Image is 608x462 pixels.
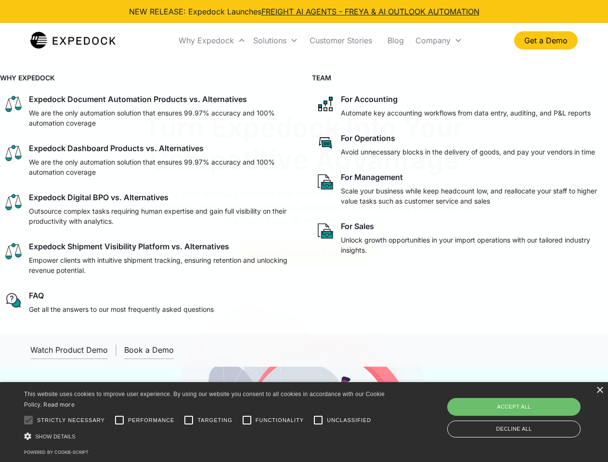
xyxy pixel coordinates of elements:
div: Show details [24,431,388,441]
p: We are the only automation solution that ensures 99.97% accuracy and 100% automation coverage [29,108,293,128]
div: Company [415,36,451,45]
div: Why Expedock [175,24,249,57]
img: regular chat bubble icon [4,291,23,310]
span: Unclassified [327,416,371,424]
iframe: Chat Widget [448,358,608,462]
p: Outsource complex tasks requiring human expertise and gain full visibility on their productivity ... [29,206,293,226]
div: Expedock Dashboard Products vs. Alternatives [29,143,204,153]
div: Company [412,24,466,57]
a: open lightbox [30,341,108,359]
a: Customer Stories [302,24,380,57]
a: Powered by cookie-script [24,449,89,455]
div: Why Expedock [179,36,234,45]
div: Expedock Shipment Visibility Platform vs. Alternatives [29,242,229,251]
img: scale icon [4,192,23,212]
span: Targeting [197,416,232,424]
img: Expedock Logo [30,31,116,50]
div: For Management [341,172,403,182]
img: rectangular chat bubble icon [316,133,335,153]
div: For Accounting [341,94,398,104]
div: Expedock Digital BPO vs. Alternatives [29,192,168,202]
p: Automate key accounting workflows from data entry, auditing, and P&L reports [341,108,591,118]
p: Scale your business while keep headcount low, and reallocate your staff to higher value tasks suc... [341,186,605,206]
p: Unlock growth opportunities in your import operations with our tailored industry insights. [341,235,605,255]
span: Show details [35,434,76,439]
a: Read more [43,401,75,408]
div: Solutions [253,36,286,45]
img: scale icon [4,143,23,163]
a: Blog [380,24,412,57]
span: Functionality [256,416,304,424]
img: paper and bag icon [316,172,335,192]
div: NEW RELEASE: Expedock Launches [129,6,479,17]
div: Book a Demo [124,345,174,355]
div: For Operations [341,133,395,143]
div: For Sales [341,221,374,231]
img: scale icon [4,242,23,261]
a: FREIGHT AI AGENTS - FREYA & AI OUTLOOK AUTOMATION [261,7,479,16]
p: Get all the answers to our most frequently asked questions [29,304,214,314]
a: Get a Demo [514,31,578,50]
a: Book a Demo [124,341,174,359]
img: network like icon [316,94,335,114]
a: home [30,31,116,50]
div: Watch Product Demo [30,345,108,355]
p: Empower clients with intuitive shipment tracking, ensuring retention and unlocking revenue potent... [29,255,293,275]
p: Avoid unnecessary blocks in the delivery of goods, and pay your vendors in time [341,147,595,157]
span: This website uses cookies to improve user experience. By using our website you consent to all coo... [24,391,385,409]
p: We are the only automation solution that ensures 99.97% accuracy and 100% automation coverage [29,157,293,177]
span: Performance [128,416,175,424]
img: paper and bag icon [316,221,335,241]
div: Solutions [249,24,302,57]
div: Expedock Document Automation Products vs. Alternatives [29,94,247,104]
span: Strictly necessary [37,416,105,424]
div: FAQ [29,291,44,300]
img: scale icon [4,94,23,114]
